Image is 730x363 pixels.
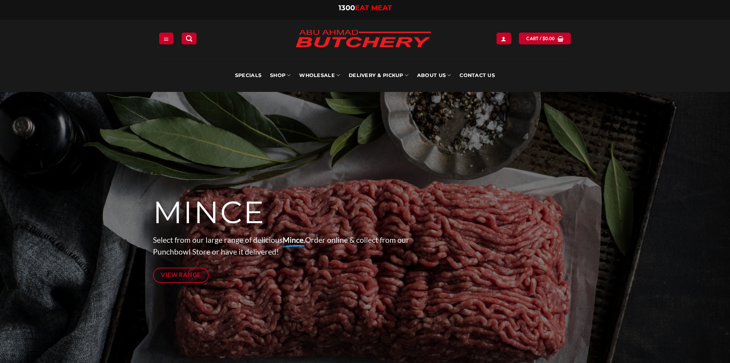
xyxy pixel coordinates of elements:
[283,235,305,244] strong: Mince.
[270,59,291,92] a: SHOP
[355,4,392,12] span: EAT MEAT
[153,194,265,231] span: MINCE
[496,33,511,44] a: Login
[542,36,555,41] bdi: 0.00
[519,33,571,44] a: View cart
[159,33,173,44] a: Menu
[153,268,209,283] a: View Range
[235,59,261,92] a: Specials
[338,4,355,12] span: 1300
[417,59,451,92] a: About Us
[542,35,545,42] span: $
[338,4,392,12] a: 1300EAT MEAT
[182,33,197,44] a: Search
[289,24,438,54] img: Abu Ahmad Butchery
[153,235,409,257] span: Select from our large range of delicious Order online & collect from our Punchbowl Store or have ...
[161,270,201,280] span: View Range
[526,35,555,42] span: Cart /
[299,59,340,92] a: Wholesale
[349,59,408,92] a: Delivery & Pickup
[460,59,495,92] a: Contact Us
